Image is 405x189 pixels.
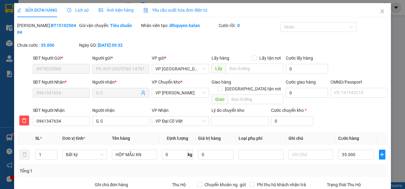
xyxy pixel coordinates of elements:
div: SĐT Người Gửi [33,55,90,61]
button: delete [19,116,29,125]
span: delete [20,118,29,123]
span: clock-circle [67,8,71,12]
input: Dọc đường [228,94,284,104]
span: Cước hàng [338,136,359,141]
span: Thu Hộ [172,182,186,187]
span: Lấy hàng [212,56,229,61]
span: Lịch sử [67,8,89,13]
label: Ghi chú đơn hàng [95,182,128,187]
div: Người nhận [92,79,149,85]
span: SL [35,136,40,141]
input: Dọc đường [226,64,284,73]
div: Trạng thái Thu Hộ [327,181,388,188]
span: Tên hàng [112,136,130,141]
div: VP gửi [152,55,209,61]
div: Chưa cước : [17,42,78,49]
span: Lấy tận nơi [257,55,284,61]
span: Phí thu hộ khách nhận trả [254,181,308,188]
b: dthquyen.halan [169,23,200,28]
div: SĐT Người Nhận [33,79,90,85]
span: VP Hoàng Gia [155,88,205,97]
span: Chuyển khoản ng. gửi [202,181,248,188]
button: delete [20,150,29,159]
label: Cước giao hàng [286,80,316,85]
div: SĐT Người Nhận [33,107,90,114]
span: Định lượng [167,136,188,141]
div: [PERSON_NAME]: [17,22,78,36]
span: Đơn vị tính [62,136,85,141]
span: kg [187,150,193,159]
span: Giao [212,94,228,104]
div: Người gửi [92,55,149,61]
span: Bất kỳ [66,150,103,159]
button: plus [379,150,385,159]
span: user-add [141,90,146,95]
div: Lý do chuyển kho [212,107,269,114]
span: VP Bình Thuận [155,64,205,73]
input: Cước lấy hàng [286,64,328,74]
div: CMND/Passport [330,79,388,85]
span: picture [99,8,103,12]
b: 0 [237,23,240,28]
span: VP Chuyển kho [152,80,181,85]
span: Giá trị hàng [198,136,221,141]
div: Nhân viên tạo: [141,22,217,29]
div: Tổng: 1 [20,167,157,174]
input: Cước giao hàng [286,88,328,98]
span: [GEOGRAPHIC_DATA] tận nơi [223,85,284,92]
span: VP Đại Cồ Việt [155,116,205,126]
span: Ảnh kiện hàng [99,8,134,13]
span: close [380,9,385,14]
div: VP Nhận [152,107,209,114]
span: edit [17,8,21,12]
th: Ghi chú [286,132,336,144]
span: Yêu cầu xuất hóa đơn điện tử [143,8,208,13]
div: Gói vận chuyển: [79,22,140,29]
div: Ngày GD: [79,42,140,49]
input: Ghi Chú [288,150,333,159]
div: Người nhận [92,107,149,114]
span: Giao hàng [212,80,231,85]
label: Cước lấy hàng [286,56,313,61]
span: Lấy [212,64,226,73]
div: Cước chuyển kho [271,107,313,114]
b: 35.000 [41,43,54,48]
b: [DATE] 09:32 [98,43,123,48]
button: Close [374,3,391,20]
span: SỬA ĐƠN HÀNG [17,8,57,13]
b: Tiêu chuẩn [110,23,132,28]
span: plus [379,152,385,157]
img: icon [143,8,148,13]
input: VD: Bàn, Ghế [112,150,157,159]
th: Loại phụ phí [236,132,286,144]
div: Cước rồi : [219,22,279,29]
